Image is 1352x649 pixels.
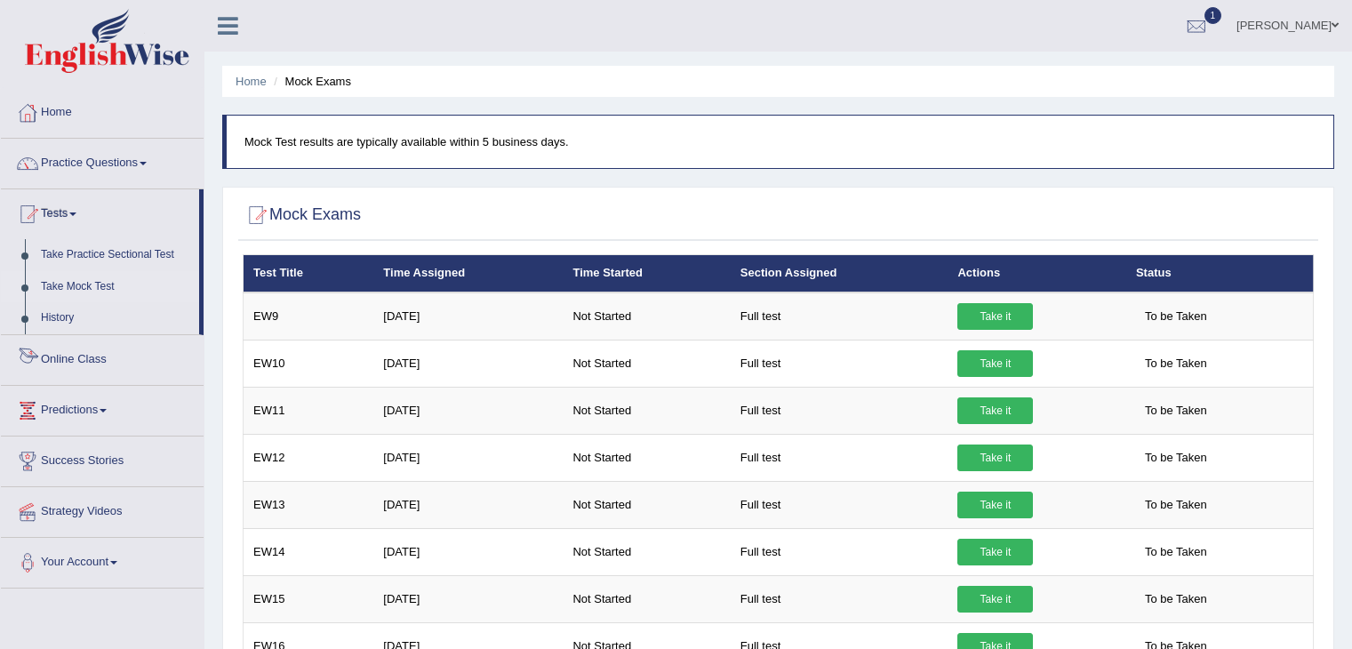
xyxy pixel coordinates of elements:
td: Full test [731,481,948,528]
span: To be Taken [1136,586,1216,613]
th: Time Assigned [373,255,563,292]
td: [DATE] [373,340,563,387]
a: Strategy Videos [1,487,204,532]
a: Take Practice Sectional Test [33,239,199,271]
a: Home [236,75,267,88]
th: Section Assigned [731,255,948,292]
a: Take it [957,397,1033,424]
td: [DATE] [373,434,563,481]
span: To be Taken [1136,539,1216,565]
td: Not Started [563,292,730,341]
td: EW10 [244,340,374,387]
a: Take it [957,539,1033,565]
span: To be Taken [1136,492,1216,518]
td: Not Started [563,387,730,434]
td: EW9 [244,292,374,341]
a: Home [1,88,204,132]
a: History [33,302,199,334]
a: Predictions [1,386,204,430]
span: To be Taken [1136,303,1216,330]
th: Test Title [244,255,374,292]
li: Mock Exams [269,73,351,90]
td: Not Started [563,340,730,387]
td: Not Started [563,481,730,528]
th: Time Started [563,255,730,292]
td: EW13 [244,481,374,528]
td: EW15 [244,575,374,622]
td: Full test [731,434,948,481]
span: To be Taken [1136,397,1216,424]
td: Full test [731,340,948,387]
a: Success Stories [1,437,204,481]
p: Mock Test results are typically available within 5 business days. [244,133,1316,150]
a: Online Class [1,335,204,380]
a: Take it [957,350,1033,377]
th: Actions [948,255,1125,292]
td: Not Started [563,575,730,622]
td: EW14 [244,528,374,575]
td: Full test [731,528,948,575]
th: Status [1126,255,1314,292]
td: EW12 [244,434,374,481]
a: Take it [957,492,1033,518]
td: [DATE] [373,528,563,575]
a: Take it [957,303,1033,330]
td: [DATE] [373,575,563,622]
span: To be Taken [1136,350,1216,377]
h2: Mock Exams [243,202,361,228]
span: To be Taken [1136,445,1216,471]
a: Take Mock Test [33,271,199,303]
span: 1 [1204,7,1222,24]
td: EW11 [244,387,374,434]
td: [DATE] [373,387,563,434]
td: Not Started [563,434,730,481]
td: Full test [731,387,948,434]
td: Full test [731,292,948,341]
a: Take it [957,445,1033,471]
a: Your Account [1,538,204,582]
a: Tests [1,189,199,234]
td: [DATE] [373,481,563,528]
td: Full test [731,575,948,622]
td: Not Started [563,528,730,575]
td: [DATE] [373,292,563,341]
a: Take it [957,586,1033,613]
a: Practice Questions [1,139,204,183]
